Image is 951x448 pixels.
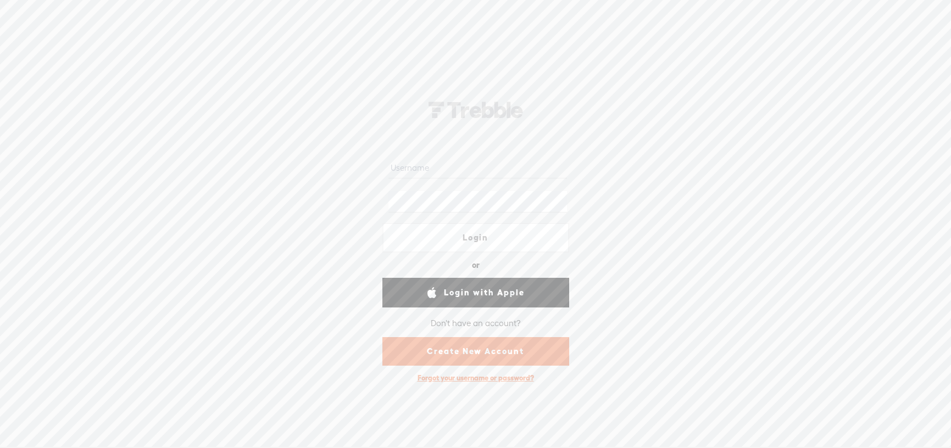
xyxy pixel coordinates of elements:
div: or [472,256,480,274]
div: Forgot your username or password? [412,368,540,388]
a: Create New Account [382,337,569,366]
input: Username [388,157,567,178]
a: Login [382,223,569,253]
a: Login with Apple [382,278,569,307]
div: Don't have an account? [431,312,521,335]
